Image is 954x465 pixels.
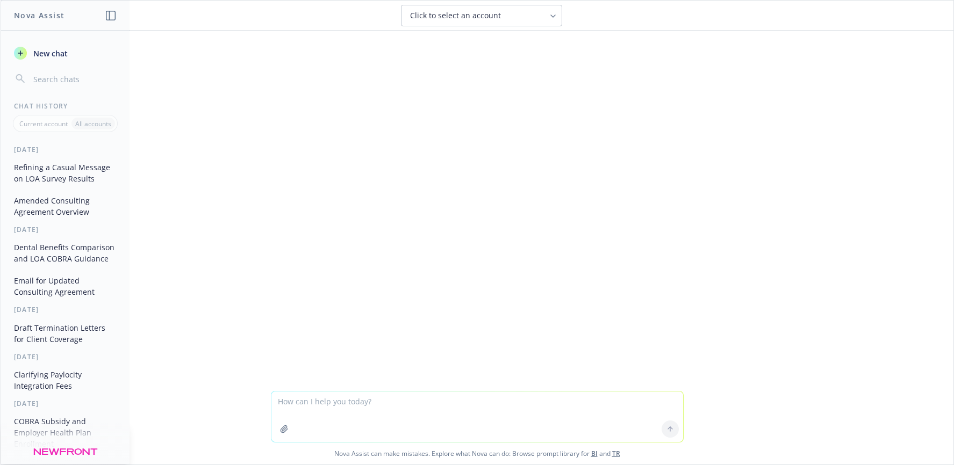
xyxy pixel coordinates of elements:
button: Email for Updated Consulting Agreement [10,272,121,301]
div: Chat History [1,101,130,111]
div: [DATE] [1,305,130,314]
a: BI [591,449,598,458]
div: [DATE] [1,399,130,408]
p: All accounts [75,119,111,128]
button: Refining a Casual Message on LOA Survey Results [10,158,121,187]
button: Clarifying Paylocity Integration Fees [10,366,121,395]
button: Amended Consulting Agreement Overview [10,192,121,221]
div: [DATE] [1,225,130,234]
a: TR [612,449,620,458]
input: Search chats [31,71,117,86]
div: [DATE] [1,145,130,154]
div: [DATE] [1,352,130,361]
span: Click to select an account [410,10,501,21]
button: Click to select an account [401,5,562,26]
button: COBRA Subsidy and Employer Health Plan Enrollment [10,412,121,453]
button: Dental Benefits Comparison and LOA COBRA Guidance [10,238,121,267]
span: New chat [31,48,68,59]
h1: Nova Assist [14,10,64,21]
button: New chat [10,43,121,63]
span: Nova Assist can make mistakes. Explore what Nova can do: Browse prompt library for and [5,442,949,464]
button: Draft Termination Letters for Client Coverage [10,319,121,348]
p: Current account [19,119,68,128]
